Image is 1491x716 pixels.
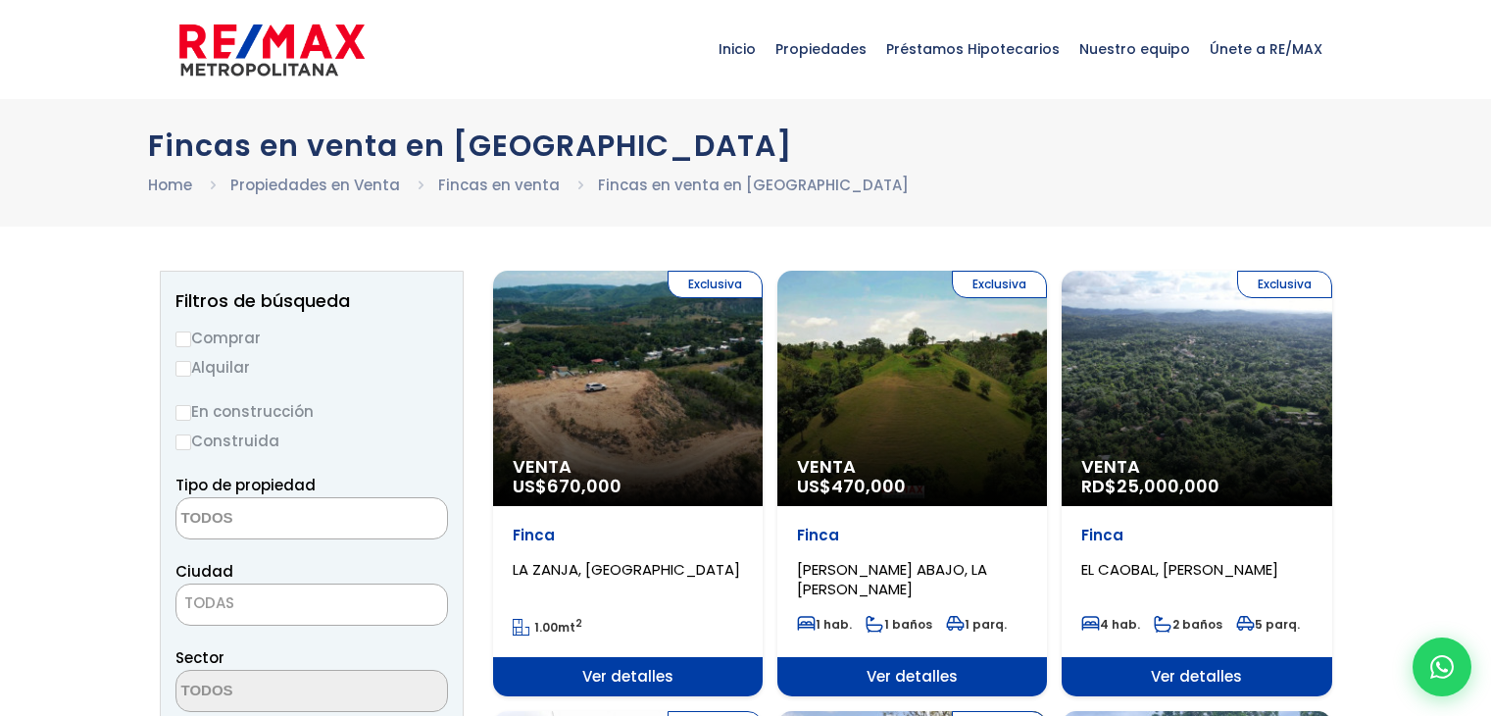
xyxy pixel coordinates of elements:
span: US$ [797,474,906,498]
p: Finca [797,526,1027,545]
span: Venta [797,457,1027,477]
span: Propiedades [766,20,876,78]
span: Sector [175,647,224,668]
span: Únete a RE/MAX [1200,20,1332,78]
input: Construida [175,435,191,450]
span: 5 parq. [1236,616,1300,633]
span: Ver detalles [493,657,763,696]
a: Exclusiva Venta US$670,000 Finca LA ZANJA, [GEOGRAPHIC_DATA] 1.00mt2 Ver detalles [493,271,763,696]
span: Exclusiva [1237,271,1332,298]
span: Ver detalles [777,657,1047,696]
span: Inicio [709,20,766,78]
span: RD$ [1081,474,1219,498]
a: Exclusiva Venta RD$25,000,000 Finca EL CAOBAL, [PERSON_NAME] 4 hab. 2 baños 5 parq. Ver detalles [1062,271,1331,696]
span: Nuestro equipo [1069,20,1200,78]
span: mt [513,619,582,636]
a: Fincas en venta [438,175,560,195]
a: Propiedades en Venta [230,175,400,195]
span: US$ [513,474,621,498]
input: Comprar [175,332,191,347]
label: En construcción [175,399,448,424]
span: Ciudad [175,561,233,582]
span: TODAS [184,592,234,613]
span: Venta [513,457,743,477]
span: 1 hab. [797,616,852,633]
img: remax-metropolitana-logo [179,21,365,79]
label: Comprar [175,326,448,350]
span: 1 parq. [946,616,1007,633]
input: En construcción [175,405,191,421]
span: Venta [1081,457,1312,477]
p: Finca [513,526,743,545]
h2: Filtros de búsqueda [175,291,448,311]
span: Tipo de propiedad [175,475,316,495]
span: 670,000 [547,474,621,498]
a: Home [148,175,192,195]
input: Alquilar [175,361,191,377]
span: 2 baños [1154,616,1222,633]
span: [PERSON_NAME] ABAJO, LA [PERSON_NAME] [797,559,987,599]
span: EL CAOBAL, [PERSON_NAME] [1081,559,1278,580]
p: Finca [1081,526,1312,545]
h1: Fincas en venta en [GEOGRAPHIC_DATA] [148,128,1344,163]
textarea: Search [176,498,367,540]
span: 1 baños [866,616,932,633]
span: TODAS [176,589,447,617]
span: Ver detalles [1062,657,1331,696]
a: Exclusiva Venta US$470,000 Finca [PERSON_NAME] ABAJO, LA [PERSON_NAME] 1 hab. 1 baños 1 parq. Ver... [777,271,1047,696]
span: 4 hab. [1081,616,1140,633]
label: Alquilar [175,355,448,380]
span: Exclusiva [952,271,1047,298]
span: 25,000,000 [1117,474,1219,498]
span: Préstamos Hipotecarios [876,20,1069,78]
span: LA ZANJA, [GEOGRAPHIC_DATA] [513,559,740,580]
sup: 2 [575,616,582,631]
span: 1.00 [534,619,558,636]
textarea: Search [176,671,367,713]
span: TODAS [175,584,448,626]
span: 470,000 [831,474,906,498]
span: Exclusiva [668,271,763,298]
li: Fincas en venta en [GEOGRAPHIC_DATA] [598,173,909,197]
label: Construida [175,429,448,453]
